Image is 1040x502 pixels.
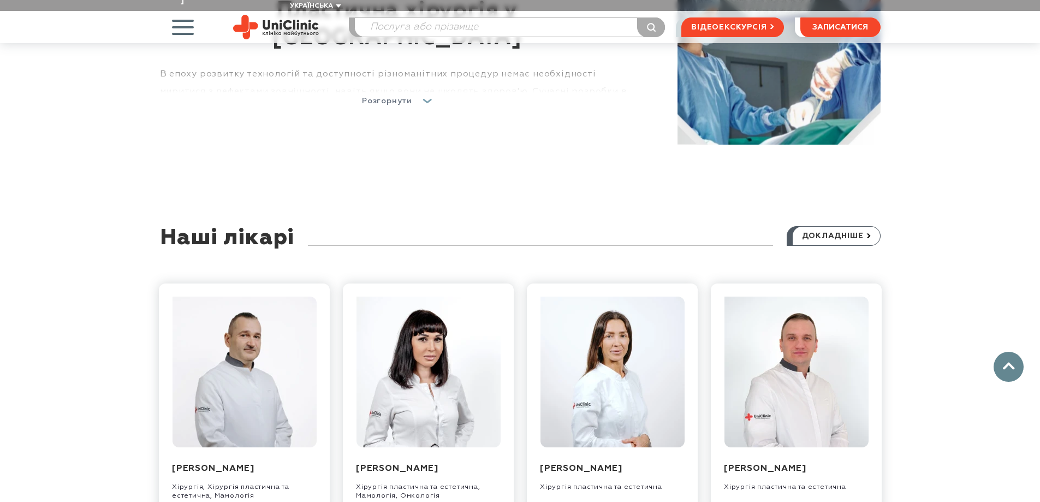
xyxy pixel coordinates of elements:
[540,297,684,447] img: Овчатова Ірина Георгіївна
[691,18,766,37] span: відеоекскурсія
[681,17,783,37] a: відеоекскурсія
[540,475,685,492] div: Хірургія пластична та естетична
[362,92,432,110] a: Розгорнути
[540,464,622,473] a: [PERSON_NAME]
[356,475,501,500] div: Хірургія пластична та естетична, Мамологія, Онкологія
[172,475,317,500] div: Хірургія, Хірургія пластична та естетична, Мамологія
[355,18,665,37] input: Послуга або прізвище
[362,97,412,105] span: Розгорнути
[172,368,316,375] a: Лифенко Василь Васильович
[160,226,295,267] div: Наші лікарі
[290,3,333,9] span: Українська
[233,15,319,39] img: Uniclinic
[172,297,316,447] img: Лифенко Василь Васильович
[724,297,868,447] img: Руденко Олег Ігорович
[172,464,254,473] a: [PERSON_NAME]
[356,368,500,375] a: Стан Наталія Вікторівна
[787,226,881,246] a: докладніше
[356,464,438,473] a: [PERSON_NAME]
[724,464,806,473] a: [PERSON_NAME]
[812,23,868,31] span: записатися
[540,368,684,375] a: Овчатова Ірина Георгіївна
[356,297,500,447] img: Стан Наталія Вікторівна
[800,17,881,37] button: записатися
[802,227,864,245] span: докладніше
[724,368,868,375] a: Руденко Олег Ігорович
[724,475,869,492] div: Хірургія пластична та естетична
[287,2,341,10] button: Українська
